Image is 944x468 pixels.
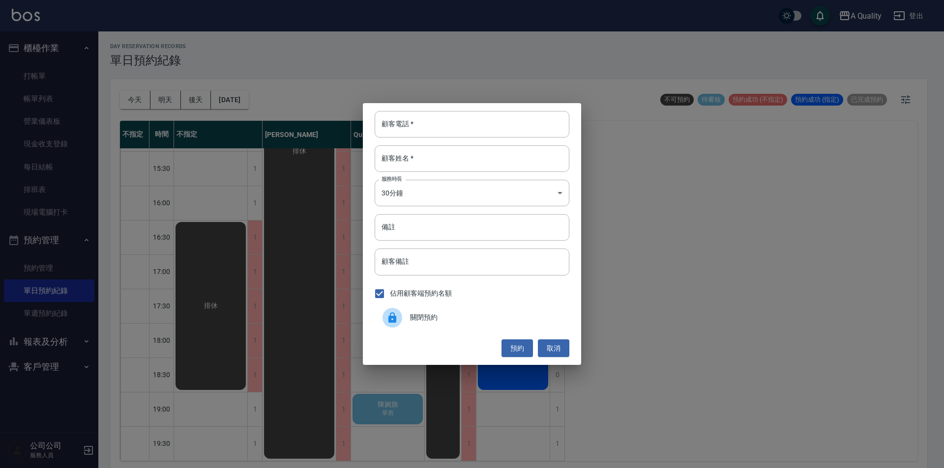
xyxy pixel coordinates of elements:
div: 30分鐘 [375,180,569,206]
button: 取消 [538,339,569,358]
span: 佔用顧客端預約名額 [390,288,452,299]
button: 預約 [501,339,533,358]
label: 服務時長 [382,175,402,183]
div: 關閉預約 [375,304,569,331]
span: 關閉預約 [410,312,561,323]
